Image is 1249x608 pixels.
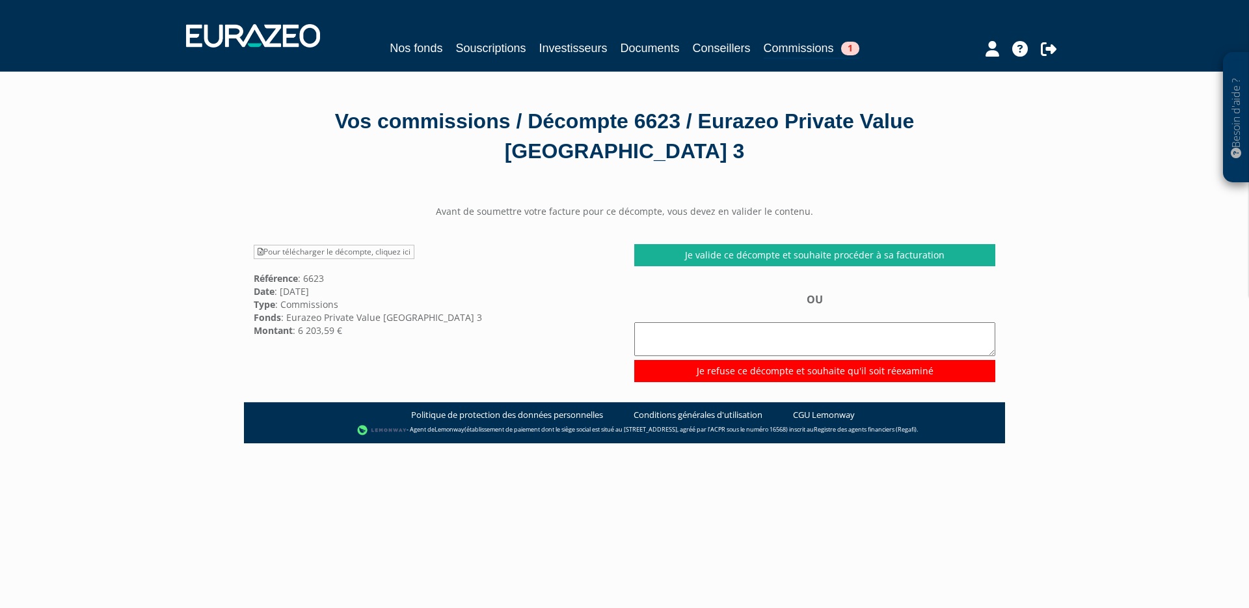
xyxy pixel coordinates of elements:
img: 1732889491-logotype_eurazeo_blanc_rvb.png [186,24,320,48]
strong: Montant [254,324,293,337]
a: Je valide ce décompte et souhaite procéder à sa facturation [634,244,995,266]
a: CGU Lemonway [793,409,855,421]
a: Registre des agents financiers (Regafi) [814,425,917,434]
div: Vos commissions / Décompte 6623 / Eurazeo Private Value [GEOGRAPHIC_DATA] 3 [254,107,995,166]
a: Conseillers [693,39,751,57]
p: Besoin d'aide ? [1229,59,1244,176]
a: Souscriptions [455,39,526,57]
a: Lemonway [435,425,464,434]
strong: Fonds [254,311,281,324]
strong: Date [254,285,275,297]
div: : 6623 : [DATE] : Commissions : Eurazeo Private Value [GEOGRAPHIC_DATA] 3 : 6 203,59 € [244,244,624,337]
div: OU [634,292,995,381]
a: Conditions générales d'utilisation [634,409,762,421]
a: Investisseurs [539,39,607,57]
strong: Type [254,298,275,311]
img: logo-lemonway.png [357,424,407,437]
a: Politique de protection des données personnelles [411,409,603,421]
strong: Référence [254,272,298,284]
div: - Agent de (établissement de paiement dont le siège social est situé au [STREET_ADDRESS], agréé p... [257,424,992,437]
a: Commissions1 [764,39,859,59]
a: Pour télécharger le décompte, cliquez ici [254,245,414,259]
a: Nos fonds [390,39,442,57]
span: 1 [841,42,859,55]
input: Je refuse ce décompte et souhaite qu'il soit réexaminé [634,360,995,382]
a: Documents [621,39,680,57]
center: Avant de soumettre votre facture pour ce décompte, vous devez en valider le contenu. [244,205,1005,218]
